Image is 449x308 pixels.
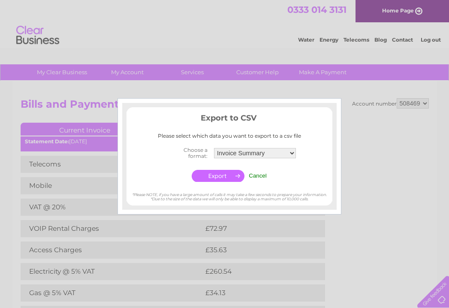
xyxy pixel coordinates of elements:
input: Cancel [249,172,267,179]
div: Clear Business is a trading name of Verastar Limited (registered in [GEOGRAPHIC_DATA] No. 3667643... [22,5,428,42]
th: Choose a format: [160,145,212,162]
div: *Please NOTE, if you have a large amount of calls it may take a few seconds to prepare your infor... [127,184,332,202]
h3: Export to CSV [127,112,332,127]
a: Water [298,36,314,43]
img: logo.png [16,22,60,48]
a: Energy [319,36,338,43]
a: Telecoms [344,36,369,43]
a: 0333 014 3131 [287,4,347,15]
a: Contact [392,36,413,43]
a: Log out [421,36,441,43]
a: Blog [374,36,387,43]
div: Please select which data you want to export to a csv file [127,133,332,139]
